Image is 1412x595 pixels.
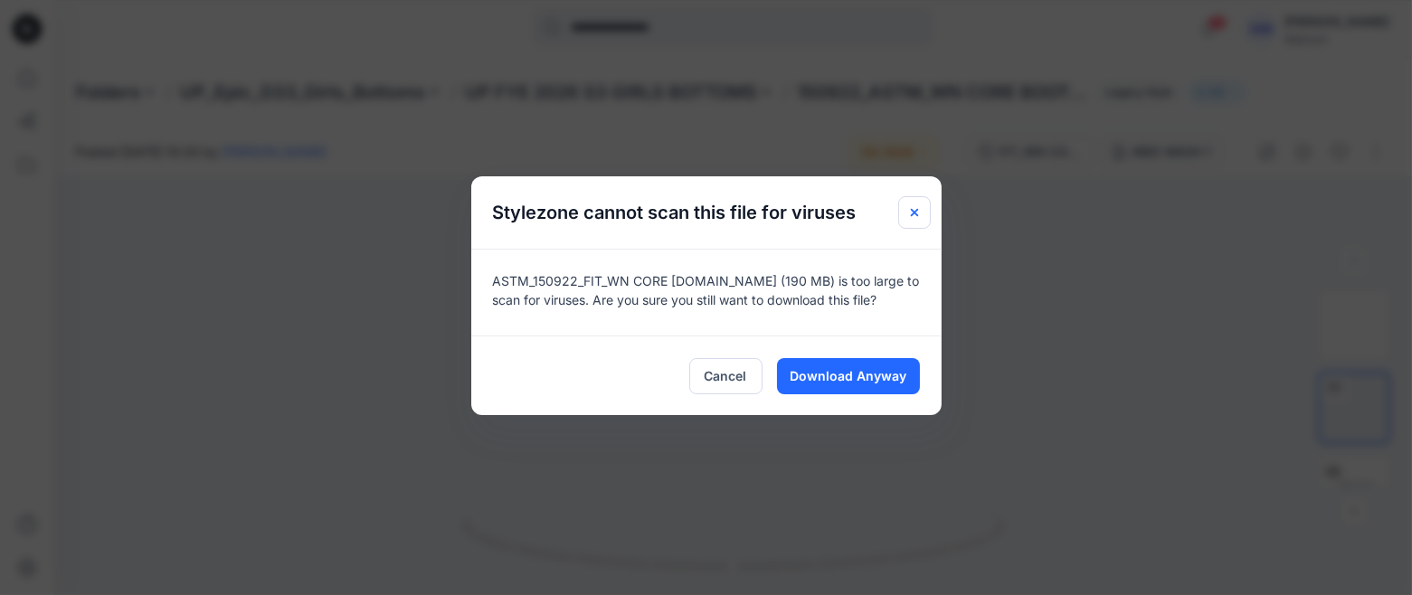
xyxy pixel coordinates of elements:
[777,358,920,394] button: Download Anyway
[705,366,747,385] span: Cancel
[689,358,763,394] button: Cancel
[471,176,878,249] h5: Stylezone cannot scan this file for viruses
[471,249,942,335] div: ASTM_150922_FIT_WN CORE [DOMAIN_NAME] (190 MB) is too large to scan for viruses. Are you sure you...
[790,366,906,385] span: Download Anyway
[898,196,931,229] button: Close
